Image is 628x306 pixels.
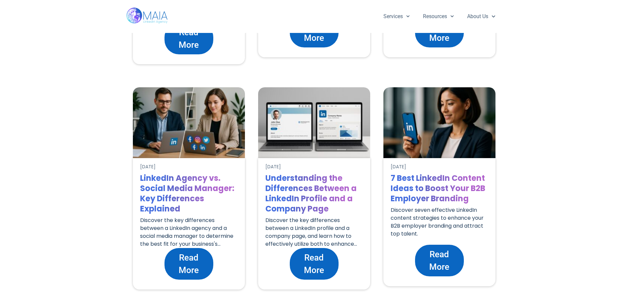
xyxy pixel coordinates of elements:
a: [DATE] [265,163,281,170]
a: Resources [416,8,461,25]
a: [DATE] [140,163,156,170]
div: Discover the key differences between a LinkedIn agency and a social media manager to determine th... [140,216,238,248]
span: Read More [296,251,332,276]
span: Read More [171,26,207,51]
a: [DATE] [391,163,406,170]
a: Read More [164,23,213,54]
a: Read More [164,248,213,280]
nav: Menu [377,8,502,25]
div: Discover seven effective LinkedIn content strategies to enhance your B2B employer branding and at... [391,206,488,238]
h1: Understanding the Differences Between a LinkedIn Profile and a Company Page [265,173,363,214]
div: Discover the key differences between a LinkedIn profile and a company page, and learn how to effe... [265,216,363,248]
a: About Us [461,8,502,25]
span: Read More [171,251,207,276]
span: Read More [422,248,457,273]
h1: LinkedIn Agency vs. Social Media Manager: Key Differences Explained [140,173,238,214]
h1: 7 Best LinkedIn Content Ideas to Boost Your B2B Employer Branding [391,173,488,204]
a: Read More [415,245,464,276]
a: Services [377,8,416,25]
a: Read More [290,248,339,280]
